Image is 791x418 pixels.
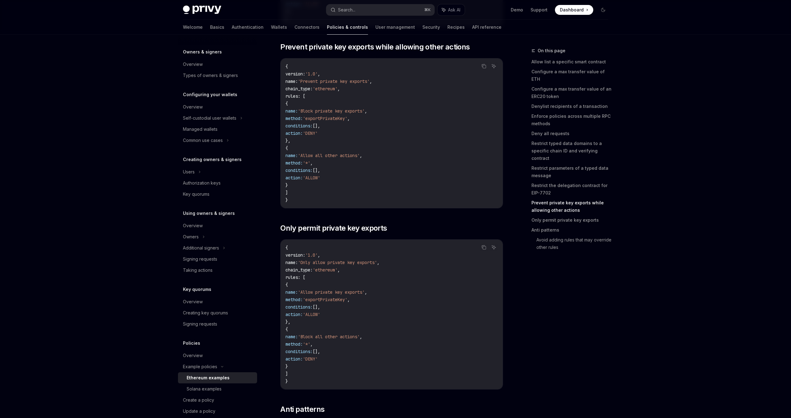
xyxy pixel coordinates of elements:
[337,86,340,92] span: ,
[187,374,230,382] div: Ethereum examples
[536,235,613,252] a: Avoid adding rules that may override other rules
[286,101,288,106] span: {
[183,233,199,241] div: Owners
[178,307,257,318] a: Creating key quorums
[286,108,298,114] span: name:
[183,114,236,122] div: Self-custodial user wallets
[294,20,319,35] a: Connectors
[178,395,257,406] a: Create a policy
[305,71,318,77] span: '1.0'
[183,267,213,274] div: Taking actions
[303,356,318,362] span: 'DENY'
[178,70,257,81] a: Types of owners & signers
[286,252,303,258] span: version
[448,7,460,13] span: Ask AI
[286,93,298,99] span: rules
[555,5,593,15] a: Dashboard
[183,91,237,98] h5: Configuring your wallets
[303,130,318,136] span: 'DENY'
[178,189,257,200] a: Key quorums
[286,245,288,250] span: {
[531,215,613,225] a: Only permit private key exports
[183,190,209,198] div: Key quorums
[298,260,377,265] span: 'Only allow private key exports'
[480,62,488,70] button: Copy the contents from the code block
[183,244,219,252] div: Additional signers
[313,86,337,92] span: 'ethereum'
[286,190,288,195] span: ]
[178,296,257,307] a: Overview
[183,352,203,359] div: Overview
[286,356,303,362] span: action:
[365,108,367,114] span: ,
[178,220,257,231] a: Overview
[286,326,288,332] span: {
[531,7,548,13] a: Support
[313,267,337,273] span: 'ethereum'
[318,252,320,258] span: ,
[286,267,310,273] span: chain_type
[286,153,298,158] span: name:
[360,153,362,158] span: ,
[183,320,217,328] div: Signing requests
[531,101,613,111] a: Denylist recipients of a transaction
[422,20,440,35] a: Security
[298,334,360,339] span: 'Block all other actions'
[178,383,257,395] a: Solana examples
[531,225,613,235] a: Anti patterns
[183,126,218,133] div: Managed wallets
[438,4,465,15] button: Ask AI
[280,223,387,233] span: Only permit private key exports
[313,168,320,173] span: [],
[183,20,203,35] a: Welcome
[531,84,613,101] a: Configure a max transfer value of an ERC20 token
[178,124,257,135] a: Managed wallets
[280,42,470,52] span: Prevent private key exports while allowing other actions
[531,57,613,67] a: Allow list a specific smart contract
[480,243,488,251] button: Copy the contents from the code block
[377,260,379,265] span: ,
[360,334,362,339] span: ,
[286,378,288,384] span: }
[178,265,257,276] a: Taking actions
[347,297,350,302] span: ,
[375,20,415,35] a: User management
[286,312,303,317] span: action:
[183,255,217,263] div: Signing requests
[183,156,242,163] h5: Creating owners & signers
[531,163,613,181] a: Restrict parameters of a typed data message
[183,222,203,229] div: Overview
[370,79,372,84] span: ,
[424,7,431,12] span: ⌘ K
[178,101,257,113] a: Overview
[286,341,303,347] span: method:
[295,260,298,265] span: :
[327,20,368,35] a: Policies & controls
[303,297,347,302] span: 'exportPrivateKey'
[286,297,303,302] span: method:
[178,59,257,70] a: Overview
[298,275,305,280] span: : [
[286,364,288,369] span: }
[365,289,367,295] span: ,
[298,153,360,158] span: 'Allow all other actions'
[183,363,217,370] div: Example policies
[183,72,238,79] div: Types of owners & signers
[183,179,221,187] div: Authorization keys
[298,289,365,295] span: 'Allow private key exports'
[183,298,203,305] div: Overview
[286,116,303,121] span: method:
[303,175,320,181] span: 'ALLOW'
[183,339,200,347] h5: Policies
[313,304,320,310] span: [],
[286,349,313,354] span: conditions:
[183,103,203,111] div: Overview
[295,79,298,84] span: :
[280,404,324,414] span: Anti patterns
[347,116,350,121] span: ,
[286,145,288,151] span: {
[286,289,298,295] span: name:
[303,71,305,77] span: :
[531,111,613,129] a: Enforce policies across multiple RPC methods
[598,5,608,15] button: Toggle dark mode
